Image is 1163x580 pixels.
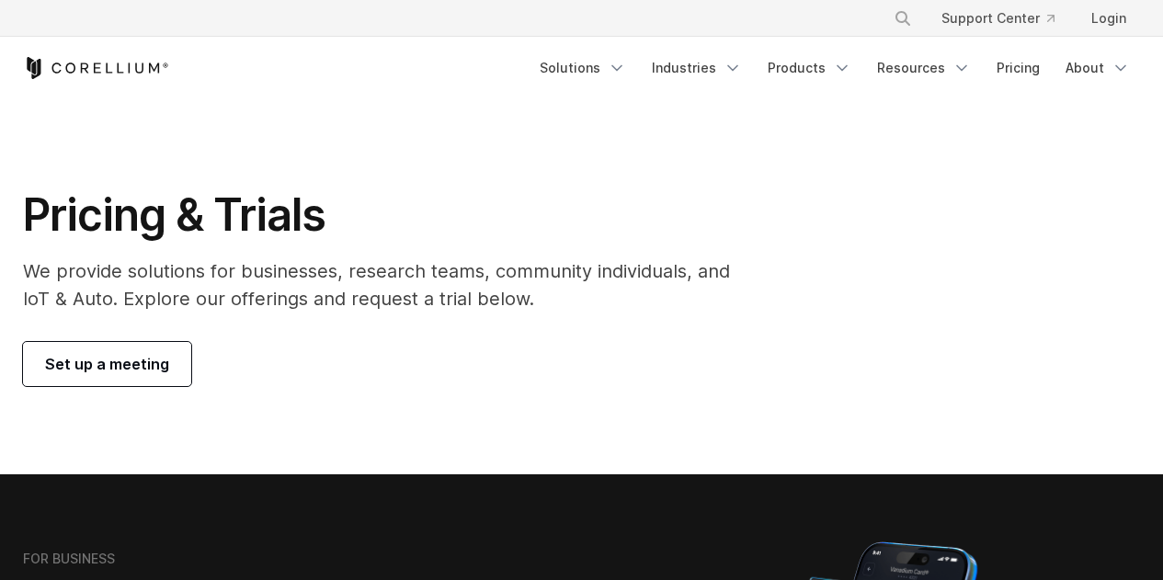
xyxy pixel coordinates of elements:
[45,353,169,375] span: Set up a meeting
[872,2,1141,35] div: Navigation Menu
[23,188,756,243] h1: Pricing & Trials
[529,51,1141,85] div: Navigation Menu
[23,57,169,79] a: Corellium Home
[23,257,756,313] p: We provide solutions for businesses, research teams, community individuals, and IoT & Auto. Explo...
[927,2,1069,35] a: Support Center
[1077,2,1141,35] a: Login
[23,342,191,386] a: Set up a meeting
[1055,51,1141,85] a: About
[529,51,637,85] a: Solutions
[866,51,982,85] a: Resources
[757,51,862,85] a: Products
[641,51,753,85] a: Industries
[986,51,1051,85] a: Pricing
[23,551,115,567] h6: FOR BUSINESS
[886,2,919,35] button: Search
